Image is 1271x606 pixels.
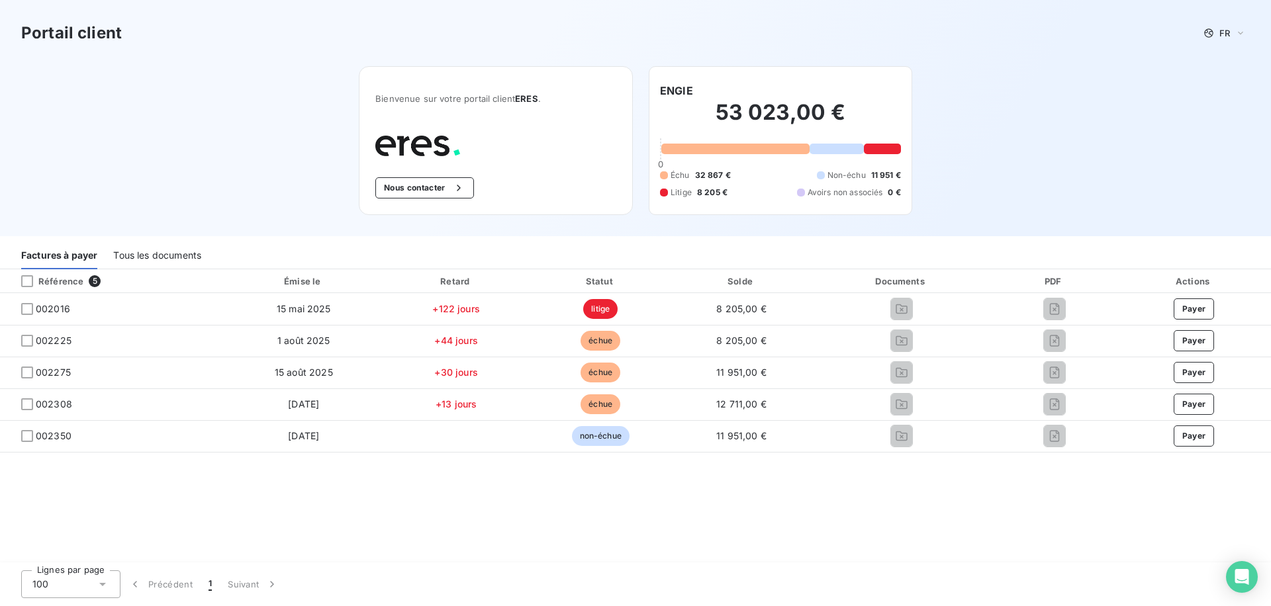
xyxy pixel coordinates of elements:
button: Payer [1174,362,1215,383]
div: Documents [814,275,989,288]
span: Non-échu [827,169,866,181]
span: 15 août 2025 [275,367,333,378]
div: Actions [1119,275,1268,288]
button: Suivant [220,570,287,598]
button: Nous contacter [375,177,473,198]
div: Retard [386,275,527,288]
div: Émise le [227,275,381,288]
span: échue [581,363,620,382]
span: 8 205,00 € [716,303,767,314]
span: 11 951 € [871,169,901,181]
span: FR [1219,28,1230,38]
span: 12 711,00 € [716,398,767,410]
span: 1 août 2025 [277,335,330,346]
span: [DATE] [288,430,319,441]
div: Solde [675,275,808,288]
div: Open Intercom Messenger [1226,561,1258,593]
span: 100 [32,578,48,591]
span: +122 jours [432,303,480,314]
div: Référence [11,275,83,287]
button: Précédent [120,570,201,598]
span: 11 951,00 € [716,430,767,441]
img: Company logo [375,136,460,156]
span: Avoirs non associés [808,187,883,198]
div: Tous les documents [113,241,201,269]
span: 8 205 € [697,187,728,198]
span: +44 jours [434,335,477,346]
span: 0 € [888,187,900,198]
span: 15 mai 2025 [277,303,331,314]
span: 002275 [36,366,71,379]
span: non-échue [572,426,630,446]
h2: 53 023,00 € [660,99,901,139]
span: échue [581,331,620,351]
div: Factures à payer [21,241,97,269]
span: 002350 [36,429,71,443]
span: Litige [671,187,692,198]
span: +13 jours [436,398,477,410]
span: 0 [658,159,663,169]
span: litige [583,299,618,319]
button: Payer [1174,330,1215,351]
span: 002225 [36,334,71,347]
span: 002016 [36,302,70,316]
button: Payer [1174,394,1215,415]
span: 11 951,00 € [716,367,767,378]
span: ERES [515,93,538,104]
span: 32 867 € [695,169,731,181]
button: 1 [201,570,220,598]
span: 1 [209,578,212,591]
span: échue [581,394,620,414]
span: 8 205,00 € [716,335,767,346]
span: Échu [671,169,690,181]
span: [DATE] [288,398,319,410]
h6: ENGIE [660,83,693,99]
span: +30 jours [434,367,477,378]
span: 002308 [36,398,72,411]
button: Payer [1174,425,1215,447]
span: 5 [89,275,101,287]
h3: Portail client [21,21,122,45]
div: Statut [532,275,669,288]
div: PDF [994,275,1114,288]
button: Payer [1174,298,1215,320]
span: Bienvenue sur votre portail client . [375,93,616,104]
